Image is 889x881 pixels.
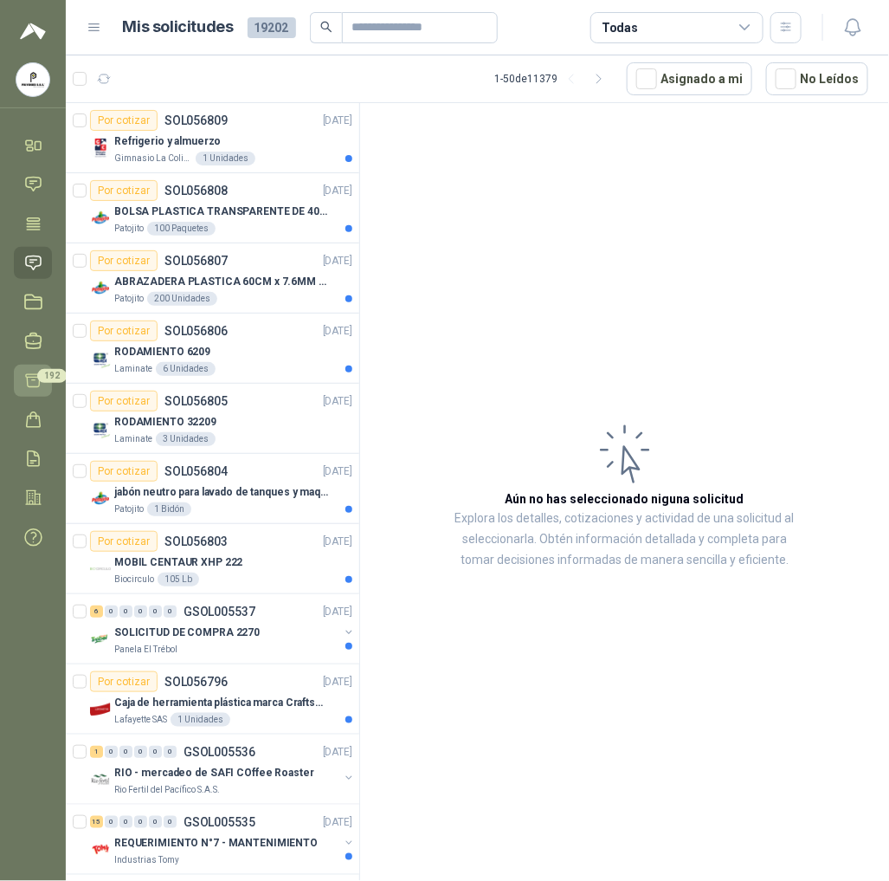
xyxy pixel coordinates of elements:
[114,362,152,376] p: Laminate
[37,369,67,383] span: 192
[66,664,359,735] a: Por cotizarSOL056796[DATE] Company LogoCaja de herramienta plástica marca Craftsman de 26 pulgada...
[114,133,221,150] p: Refrigerio y almuerzo
[90,138,111,159] img: Company Logo
[323,463,352,480] p: [DATE]
[114,204,330,220] p: BOLSA PLASTICA TRANSPARENTE DE 40*60 CMS
[248,17,296,38] span: 19202
[134,606,147,618] div: 0
[164,325,228,337] p: SOL056806
[119,746,132,758] div: 0
[114,643,177,657] p: Panela El Trébol
[105,746,118,758] div: 0
[90,839,111,860] img: Company Logo
[323,113,352,129] p: [DATE]
[323,814,352,831] p: [DATE]
[627,62,752,95] button: Asignado a mi
[156,432,216,446] div: 3 Unidades
[164,676,228,688] p: SOL056796
[105,816,118,828] div: 0
[156,362,216,376] div: 6 Unidades
[184,746,255,758] p: GSOL005536
[90,180,158,201] div: Por cotizar
[164,535,228,547] p: SOL056803
[90,769,111,790] img: Company Logo
[196,152,255,165] div: 1 Unidades
[114,835,318,852] p: REQUERIMIENTO N°7 - MANTENIMIENTO
[164,816,177,828] div: 0
[114,274,330,290] p: ABRAZADERA PLASTICA 60CM x 7.6MM ANCHA
[20,21,46,42] img: Logo peakr
[66,524,359,594] a: Por cotizarSOL056803[DATE] Company LogoMOBIL CENTAUR XHP 222Biocirculo105 Lb
[90,418,111,439] img: Company Logo
[90,699,111,720] img: Company Logo
[90,606,103,618] div: 6
[323,183,352,199] p: [DATE]
[90,348,111,369] img: Company Logo
[14,365,52,397] a: 192
[447,509,802,571] p: Explora los detalles, cotizaciones y actividad de una solicitud al seleccionarla. Obtén informaci...
[90,208,111,229] img: Company Logo
[164,255,228,267] p: SOL056807
[90,278,111,299] img: Company Logo
[90,629,111,650] img: Company Logo
[494,65,613,93] div: 1 - 50 de 11379
[184,606,255,618] p: GSOL005537
[171,713,230,727] div: 1 Unidades
[323,534,352,550] p: [DATE]
[149,606,162,618] div: 0
[66,314,359,384] a: Por cotizarSOL056806[DATE] Company LogoRODAMIENTO 6209Laminate6 Unidades
[149,816,162,828] div: 0
[66,103,359,173] a: Por cotizarSOL056809[DATE] Company LogoRefrigerio y almuerzoGimnasio La Colina1 Unidades
[320,21,332,33] span: search
[90,671,158,692] div: Por cotizar
[184,816,255,828] p: GSOL005535
[147,222,216,236] div: 100 Paquetes
[66,384,359,454] a: Por cotizarSOL056805[DATE] Company LogoRODAMIENTO 32209Laminate3 Unidades
[506,489,744,509] h3: Aún no has seleccionado niguna solicitud
[90,461,158,482] div: Por cotizar
[147,292,217,306] div: 200 Unidades
[164,746,177,758] div: 0
[114,765,314,781] p: RIO - mercadeo de SAFI COffee Roaster
[164,185,228,197] p: SOL056808
[114,484,330,501] p: jabón neutro para lavado de tanques y maquinas.
[114,713,167,727] p: Lafayette SAS
[114,502,144,516] p: Patojito
[323,393,352,410] p: [DATE]
[90,816,103,828] div: 15
[766,62,868,95] button: No Leídos
[90,250,158,271] div: Por cotizar
[114,222,144,236] p: Patojito
[90,391,158,411] div: Por cotizar
[114,432,152,446] p: Laminate
[90,531,158,552] div: Por cotizar
[66,173,359,243] a: Por cotizarSOL056808[DATE] Company LogoBOLSA PLASTICA TRANSPARENTE DE 40*60 CMSPatojito100 Paquetes
[114,414,216,431] p: RODAMIENTO 32209
[114,695,330,711] p: Caja de herramienta plástica marca Craftsman de 26 pulgadas color rojo y nego
[114,554,242,571] p: MOBIL CENTAUR XHP 222
[90,601,356,657] a: 6 0 0 0 0 0 GSOL005537[DATE] Company LogoSOLICITUD DE COMPRA 2270Panela El Trébol
[119,606,132,618] div: 0
[323,674,352,690] p: [DATE]
[16,63,49,96] img: Company Logo
[323,744,352,761] p: [DATE]
[119,816,132,828] div: 0
[90,559,111,580] img: Company Logo
[105,606,118,618] div: 0
[66,243,359,314] a: Por cotizarSOL056807[DATE] Company LogoABRAZADERA PLASTICA 60CM x 7.6MM ANCHAPatojito200 Unidades
[90,110,158,131] div: Por cotizar
[158,573,199,586] div: 105 Lb
[114,573,154,586] p: Biocirculo
[323,323,352,340] p: [DATE]
[149,746,162,758] div: 0
[66,454,359,524] a: Por cotizarSOL056804[DATE] Company Logojabón neutro para lavado de tanques y maquinas.Patojito1 B...
[602,18,638,37] div: Todas
[164,606,177,618] div: 0
[114,152,192,165] p: Gimnasio La Colina
[90,321,158,341] div: Por cotizar
[114,625,260,641] p: SOLICITUD DE COMPRA 2270
[134,816,147,828] div: 0
[90,746,103,758] div: 1
[323,604,352,620] p: [DATE]
[114,292,144,306] p: Patojito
